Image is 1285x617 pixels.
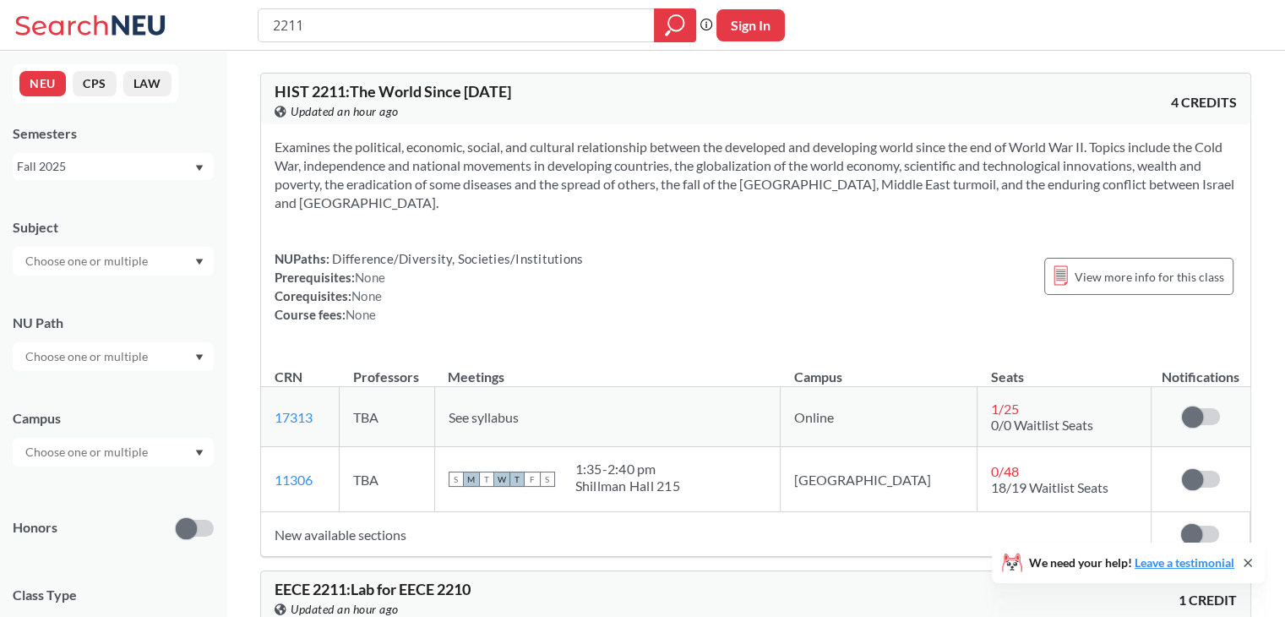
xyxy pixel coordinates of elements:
[13,438,214,467] div: Dropdown arrow
[494,472,509,487] span: W
[575,461,680,478] div: 1:35 - 2:40 pm
[17,442,159,462] input: Choose one or multiple
[275,82,511,101] span: HIST 2211 : The World Since [DATE]
[19,71,66,96] button: NEU
[195,354,204,361] svg: Dropdown arrow
[195,165,204,172] svg: Dropdown arrow
[1151,351,1250,387] th: Notifications
[991,401,1019,417] span: 1 / 25
[271,11,642,40] input: Class, professor, course number, "phrase"
[13,247,214,276] div: Dropdown arrow
[479,472,494,487] span: T
[17,347,159,367] input: Choose one or multiple
[261,512,1151,557] td: New available sections
[575,478,680,494] div: Shillman Hall 215
[351,288,382,303] span: None
[781,351,977,387] th: Campus
[1135,555,1234,570] a: Leave a testimonial
[17,157,193,176] div: Fall 2025
[665,14,685,37] svg: magnifying glass
[1179,591,1237,609] span: 1 CREDIT
[525,472,540,487] span: F
[195,450,204,456] svg: Dropdown arrow
[340,447,434,512] td: TBA
[1029,557,1234,569] span: We need your help!
[17,251,159,271] input: Choose one or multiple
[275,409,313,425] a: 17313
[781,447,977,512] td: [GEOGRAPHIC_DATA]
[340,351,434,387] th: Professors
[291,102,399,121] span: Updated an hour ago
[275,368,302,386] div: CRN
[434,351,781,387] th: Meetings
[540,472,555,487] span: S
[991,417,1093,433] span: 0/0 Waitlist Seats
[275,580,471,598] span: EECE 2211 : Lab for EECE 2210
[275,249,583,324] div: NUPaths: Prerequisites: Corequisites: Course fees:
[340,387,434,447] td: TBA
[355,270,385,285] span: None
[449,409,519,425] span: See syllabus
[464,472,479,487] span: M
[13,586,214,604] span: Class Type
[13,153,214,180] div: Fall 2025Dropdown arrow
[991,463,1019,479] span: 0 / 48
[716,9,785,41] button: Sign In
[13,518,57,538] p: Honors
[13,218,214,237] div: Subject
[195,259,204,265] svg: Dropdown arrow
[977,351,1152,387] th: Seats
[275,472,313,488] a: 11306
[346,307,376,322] span: None
[781,387,977,447] td: Online
[1171,93,1237,112] span: 4 CREDITS
[13,409,214,428] div: Campus
[13,124,214,143] div: Semesters
[73,71,117,96] button: CPS
[13,342,214,371] div: Dropdown arrow
[654,8,696,42] div: magnifying glass
[509,472,525,487] span: T
[991,479,1108,495] span: 18/19 Waitlist Seats
[329,251,583,266] span: Difference/Diversity, Societies/Institutions
[13,314,214,332] div: NU Path
[275,138,1237,212] section: Examines the political, economic, social, and cultural relationship between the developed and dev...
[123,71,172,96] button: LAW
[1075,266,1224,287] span: View more info for this class
[449,472,464,487] span: S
